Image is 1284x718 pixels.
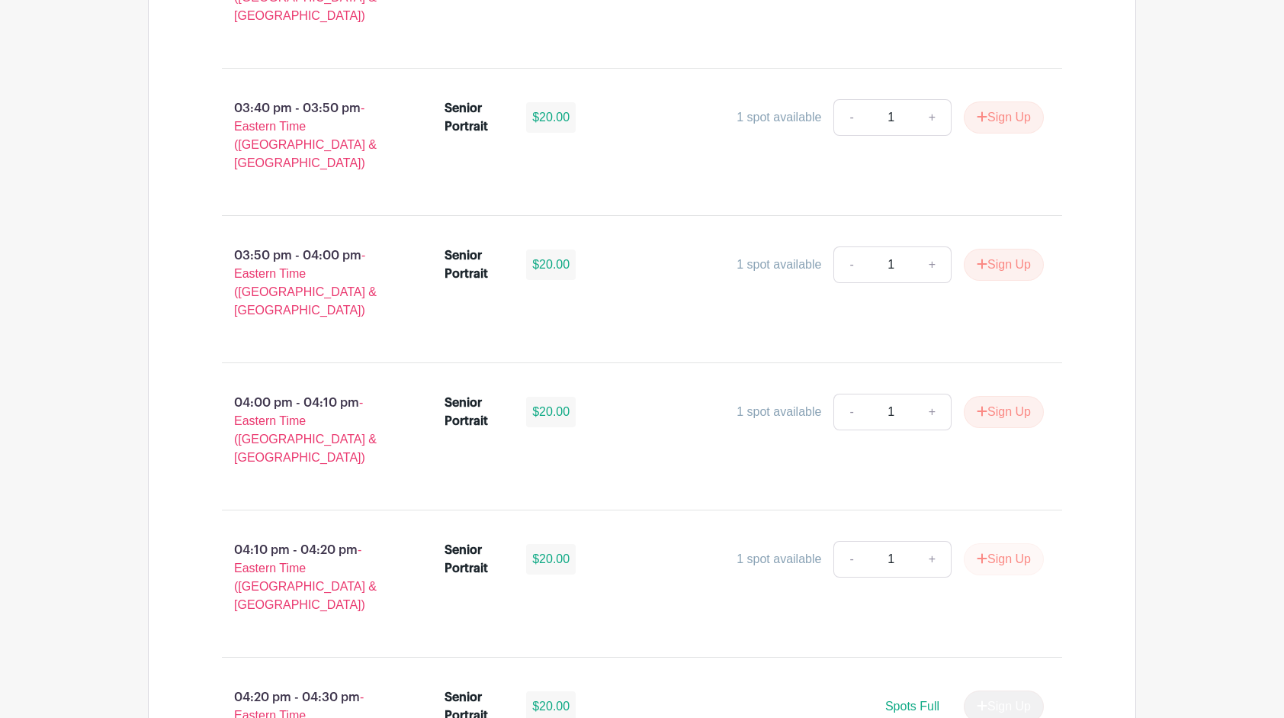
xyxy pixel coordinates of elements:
div: 1 spot available [737,108,821,127]
a: + [913,541,952,578]
button: Sign Up [964,543,1044,575]
button: Sign Up [964,249,1044,281]
div: $20.00 [526,250,576,280]
div: $20.00 [526,544,576,575]
div: 1 spot available [737,256,821,274]
p: 03:40 pm - 03:50 pm [197,93,420,179]
span: - Eastern Time ([GEOGRAPHIC_DATA] & [GEOGRAPHIC_DATA]) [234,249,377,317]
span: - Eastern Time ([GEOGRAPHIC_DATA] & [GEOGRAPHIC_DATA]) [234,543,377,611]
div: $20.00 [526,102,576,133]
span: - Eastern Time ([GEOGRAPHIC_DATA] & [GEOGRAPHIC_DATA]) [234,396,377,464]
div: $20.00 [526,397,576,427]
a: - [833,99,868,136]
div: Senior Portrait [445,541,509,578]
div: 1 spot available [737,550,821,568]
span: Spots Full [885,700,939,713]
button: Sign Up [964,396,1044,428]
div: Senior Portrait [445,394,509,430]
p: 04:00 pm - 04:10 pm [197,388,420,473]
a: - [833,246,868,283]
span: - Eastern Time ([GEOGRAPHIC_DATA] & [GEOGRAPHIC_DATA]) [234,101,377,169]
a: - [833,394,868,430]
a: - [833,541,868,578]
div: Senior Portrait [445,246,509,283]
p: 03:50 pm - 04:00 pm [197,240,420,326]
p: 04:10 pm - 04:20 pm [197,535,420,620]
a: + [913,394,952,430]
div: 1 spot available [737,403,821,421]
button: Sign Up [964,101,1044,134]
a: + [913,99,952,136]
div: Senior Portrait [445,99,509,136]
a: + [913,246,952,283]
